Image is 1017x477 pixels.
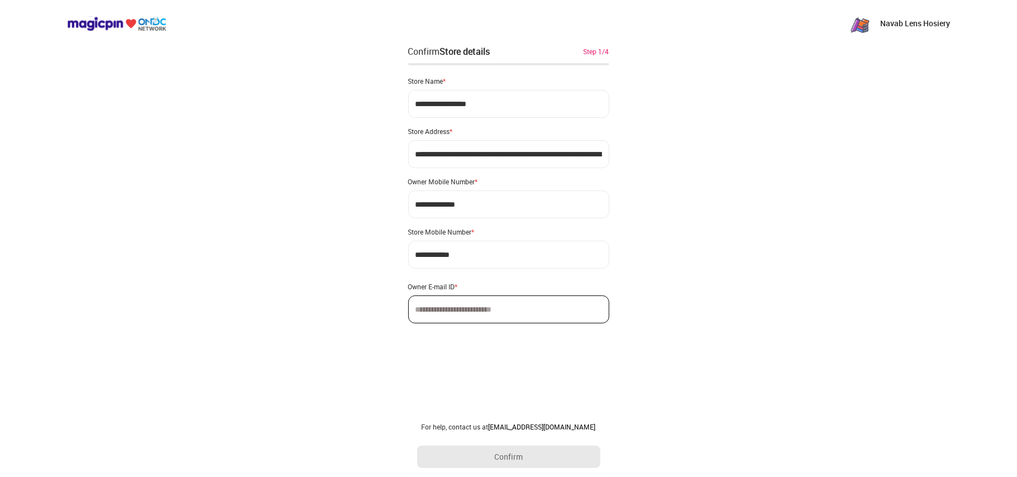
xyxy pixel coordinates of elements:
[408,177,609,186] div: Owner Mobile Number
[489,422,596,431] a: [EMAIL_ADDRESS][DOMAIN_NAME]
[417,446,600,468] button: Confirm
[417,422,600,431] div: For help, contact us at
[408,127,609,136] div: Store Address
[67,16,166,31] img: ondc-logo-new-small.8a59708e.svg
[408,77,609,85] div: Store Name
[849,12,871,35] img: zN8eeJ7_1yFC7u6ROh_yaNnuSMByXp4ytvKet0ObAKR-3G77a2RQhNqTzPi8_o_OMQ7Yu_PgX43RpeKyGayj_rdr-Pw
[440,45,490,58] div: Store details
[408,45,490,58] div: Confirm
[880,18,950,29] p: Navab Lens Hosiery
[408,227,609,236] div: Store Mobile Number
[408,282,609,291] div: Owner E-mail ID
[584,46,609,56] div: Step 1/4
